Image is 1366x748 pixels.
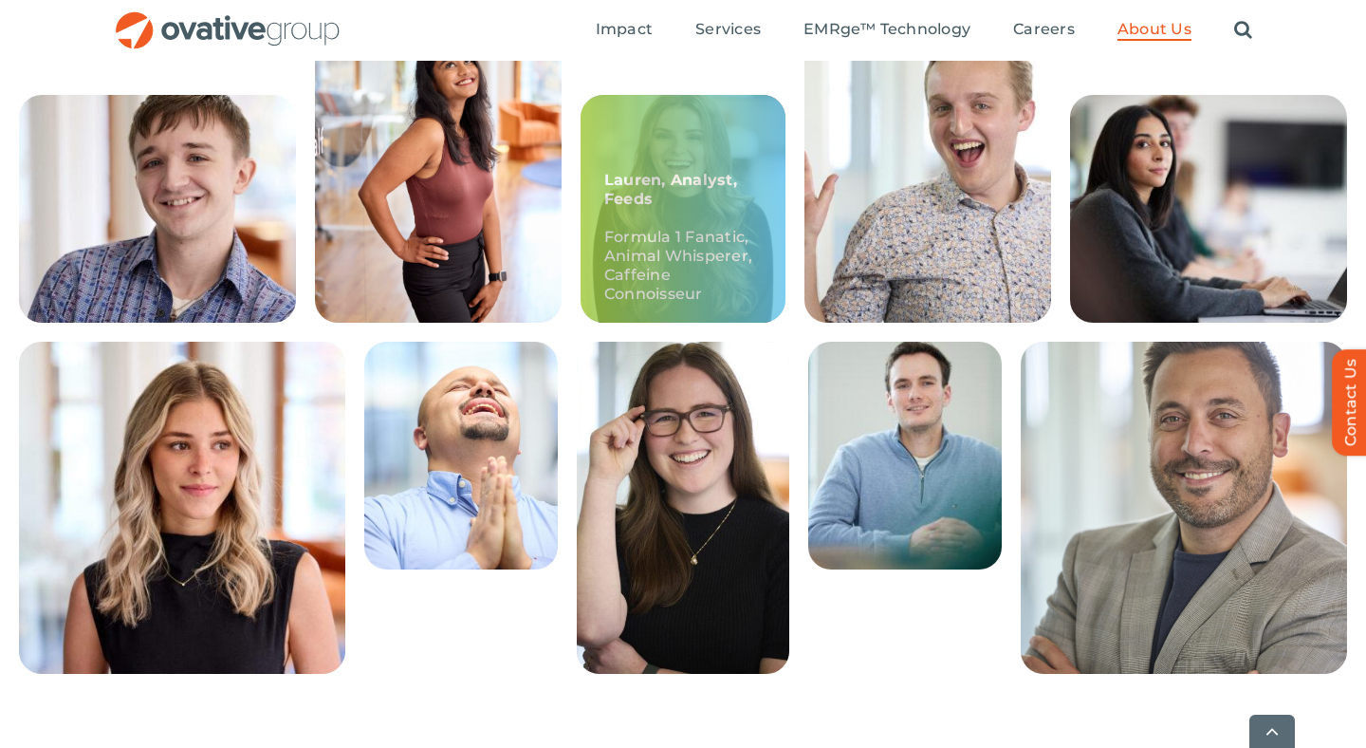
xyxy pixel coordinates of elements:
span: Impact [596,20,653,39]
span: EMRge™ Technology [803,20,970,39]
span: Services [695,20,761,39]
a: Impact [596,20,653,41]
img: People – Collage Roman [364,342,558,570]
a: EMRge™ Technology [803,20,970,41]
img: 240424_Ovative Group_Chicago_Portrait- 1521 (1) [1021,342,1347,674]
img: People – Collage Trushna [1070,95,1347,323]
strong: Lauren, Analyst, Feeds [604,171,737,208]
a: Search [1234,20,1252,41]
span: About Us [1117,20,1191,39]
a: Careers [1013,20,1075,41]
img: 240424_Ovative Group_Chicago_Portrait- 1114 (1) [577,342,789,674]
span: Careers [1013,20,1075,39]
img: People – Collage Ethan [19,95,296,323]
a: Services [695,20,761,41]
p: Formula 1 Fanatic, Animal Whisperer, Caffeine Connoisseur [604,228,762,304]
img: People – Collage Sadie [19,342,345,674]
a: OG_Full_horizontal_RGB [114,9,341,28]
a: About Us [1117,20,1191,41]
img: People – Collage Casey [808,342,1002,570]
